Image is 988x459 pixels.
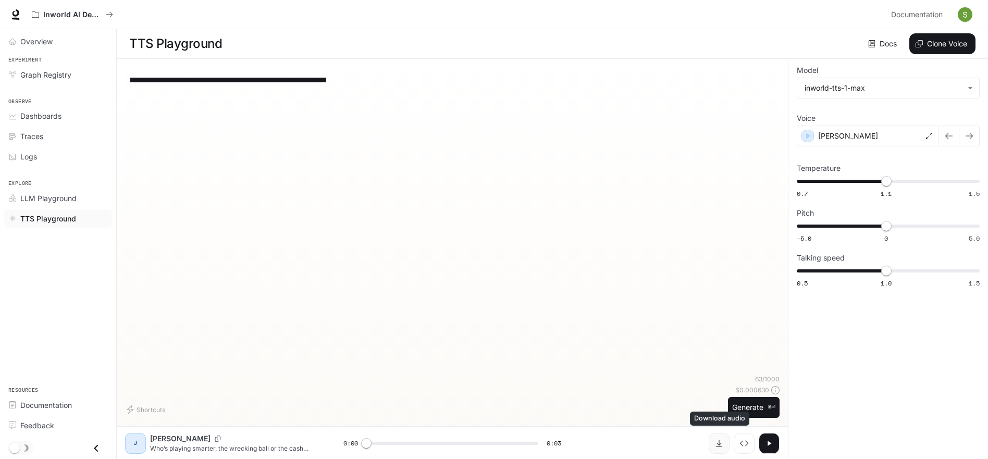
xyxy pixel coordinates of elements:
[4,416,112,435] a: Feedback
[4,189,112,207] a: LLM Playground
[343,438,358,449] span: 0:00
[20,151,37,162] span: Logs
[20,400,72,411] span: Documentation
[797,234,811,243] span: -5.0
[150,433,211,444] p: [PERSON_NAME]
[797,115,816,122] p: Voice
[969,279,980,288] span: 1.5
[909,33,975,54] button: Clone Voice
[20,420,54,431] span: Feedback
[4,127,112,145] a: Traces
[84,438,108,459] button: Close drawer
[805,83,962,93] div: inworld-tts-1-max
[866,33,901,54] a: Docs
[969,189,980,198] span: 1.5
[891,8,943,21] span: Documentation
[150,444,318,453] p: Who’s playing smarter, the wrecking ball or the cash collector?
[20,131,43,142] span: Traces
[797,279,808,288] span: 0.5
[547,438,561,449] span: 0:03
[27,4,118,25] button: All workspaces
[20,213,76,224] span: TTS Playground
[4,107,112,125] a: Dashboards
[709,433,730,454] button: Download audio
[4,147,112,166] a: Logs
[797,165,841,172] p: Temperature
[881,279,892,288] span: 1.0
[20,193,77,204] span: LLM Playground
[211,436,225,442] button: Copy Voice ID
[797,189,808,198] span: 0.7
[797,254,845,262] p: Talking speed
[884,234,888,243] span: 0
[20,36,53,47] span: Overview
[768,404,775,411] p: ⌘⏎
[127,435,144,452] div: J
[129,33,222,54] h1: TTS Playground
[4,209,112,228] a: TTS Playground
[728,397,780,418] button: Generate⌘⏎
[797,209,814,217] p: Pitch
[125,401,169,418] button: Shortcuts
[797,78,979,98] div: inworld-tts-1-max
[4,32,112,51] a: Overview
[43,10,102,19] p: Inworld AI Demos
[797,67,818,74] p: Model
[690,412,749,426] div: Download audio
[881,189,892,198] span: 1.1
[734,433,755,454] button: Inspect
[9,442,20,453] span: Dark mode toggle
[755,375,780,383] p: 63 / 1000
[969,234,980,243] span: 5.0
[20,110,61,121] span: Dashboards
[4,396,112,414] a: Documentation
[4,66,112,84] a: Graph Registry
[887,4,950,25] a: Documentation
[958,7,972,22] img: User avatar
[818,131,878,141] p: [PERSON_NAME]
[20,69,71,80] span: Graph Registry
[955,4,975,25] button: User avatar
[735,386,769,394] p: $ 0.000630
